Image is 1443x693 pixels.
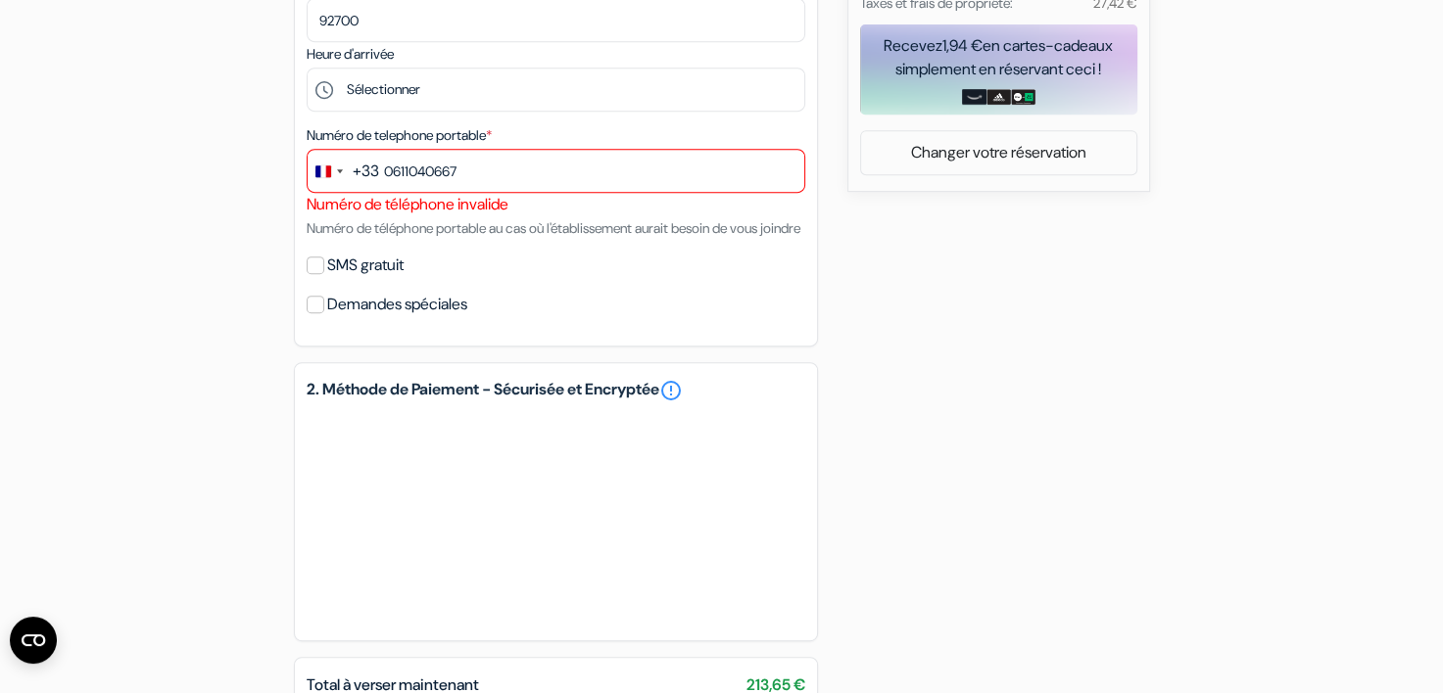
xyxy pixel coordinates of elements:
[10,617,57,664] button: Open CMP widget
[307,193,805,216] div: Numéro de téléphone invalide
[307,44,394,65] label: Heure d'arrivée
[308,150,379,192] button: Change country, selected France (+33)
[942,35,983,56] span: 1,94 €
[307,125,492,146] label: Numéro de telephone portable
[307,379,805,402] h5: 2. Méthode de Paiement - Sécurisée et Encryptée
[860,34,1137,81] div: Recevez en cartes-cadeaux simplement en réservant ceci !
[861,134,1136,171] a: Changer votre réservation
[659,379,683,402] a: error_outline
[1011,89,1035,105] img: uber-uber-eats-card.png
[353,160,379,183] div: +33
[303,406,809,628] iframe: Cadre de saisie sécurisé pour le paiement
[327,291,467,318] label: Demandes spéciales
[307,219,800,237] small: Numéro de téléphone portable au cas où l'établissement aurait besoin de vous joindre
[962,89,986,105] img: amazon-card-no-text.png
[986,89,1011,105] img: adidas-card.png
[327,252,404,279] label: SMS gratuit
